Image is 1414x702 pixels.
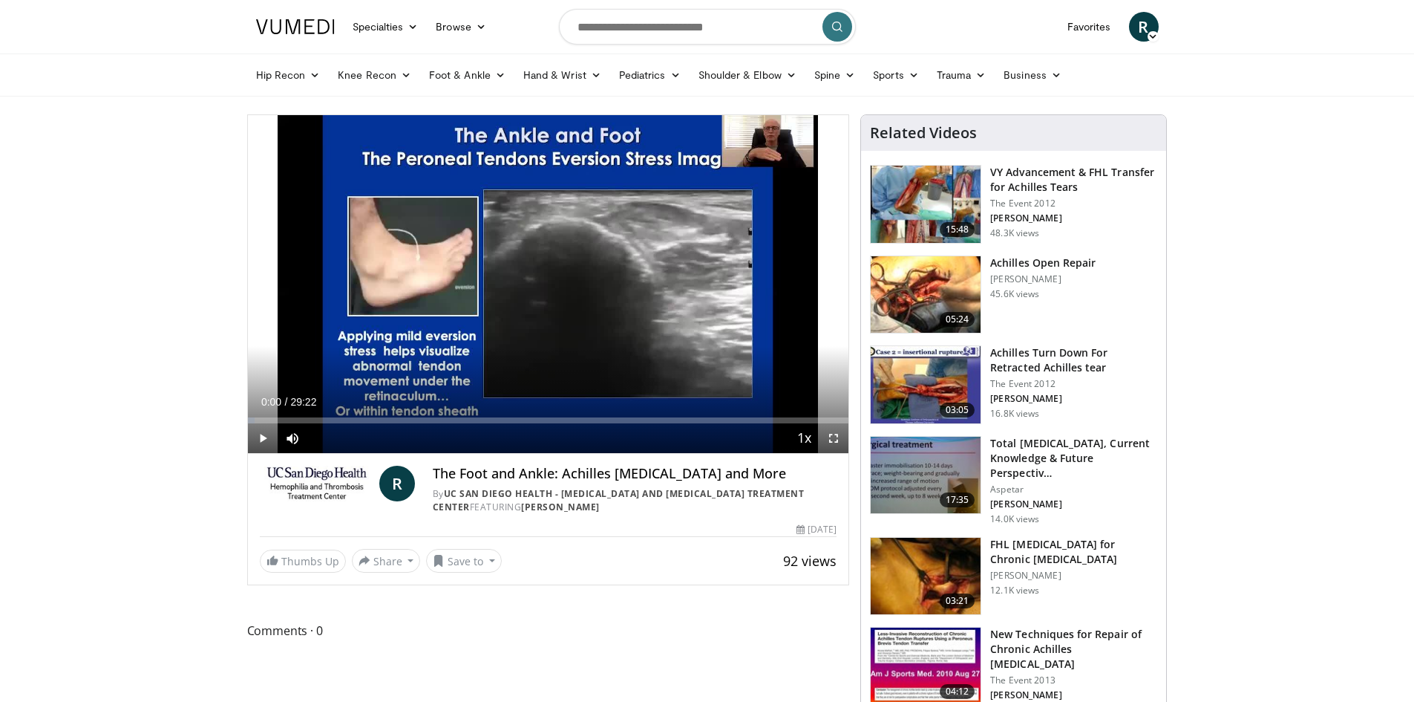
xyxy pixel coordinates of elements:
[990,484,1157,495] p: Aspetar
[260,466,373,501] img: UC San Diego Health - Hemophilia and Thrombosis Treatment Center
[256,19,335,34] img: VuMedi Logo
[783,552,837,570] span: 92 views
[864,60,928,90] a: Sports
[990,165,1157,195] h3: VY Advancement & FHL Transfer for Achilles Tears
[247,621,850,640] span: Comments 0
[559,9,856,45] input: Search topics, interventions
[427,12,495,42] a: Browse
[433,487,805,513] a: UC San Diego Health - [MEDICAL_DATA] and [MEDICAL_DATA] Treatment Center
[995,60,1070,90] a: Business
[990,675,1157,686] p: The Event 2013
[248,417,849,423] div: Progress Bar
[247,60,330,90] a: Hip Recon
[871,256,981,334] img: Achilles_open_repai_100011708_1.jpg.150x105_q85_crop-smart_upscale.jpg
[379,466,415,501] a: R
[433,466,837,482] h4: The Foot and Ankle: Achilles [MEDICAL_DATA] and More
[990,570,1157,582] p: [PERSON_NAME]
[819,423,848,453] button: Fullscreen
[805,60,864,90] a: Spine
[870,345,1157,424] a: 03:05 Achilles Turn Down For Retracted Achilles tear The Event 2012 [PERSON_NAME] 16.8K views
[928,60,995,90] a: Trauma
[940,312,975,327] span: 05:24
[870,436,1157,525] a: 17:35 Total [MEDICAL_DATA], Current Knowledge & Future Perspectiv… Aspetar [PERSON_NAME] 14.0K views
[433,487,837,514] div: By FEATURING
[290,396,316,408] span: 29:22
[990,288,1039,300] p: 45.6K views
[426,549,502,573] button: Save to
[610,60,690,90] a: Pediatrics
[514,60,610,90] a: Hand & Wrist
[261,396,281,408] span: 0:00
[990,378,1157,390] p: The Event 2012
[285,396,288,408] span: /
[990,408,1039,420] p: 16.8K views
[990,345,1157,375] h3: Achilles Turn Down For Retracted Achilles tear
[990,212,1157,224] p: [PERSON_NAME]
[870,256,1157,334] a: 05:24 Achilles Open Repair [PERSON_NAME] 45.6K views
[990,585,1039,597] p: 12.1K views
[690,60,805,90] a: Shoulder & Elbow
[990,198,1157,209] p: The Event 2012
[990,537,1157,567] h3: FHL [MEDICAL_DATA] for Chronic [MEDICAL_DATA]
[260,550,346,573] a: Thumbs Up
[789,423,819,453] button: Playback Rate
[940,493,975,507] span: 17:35
[278,423,307,453] button: Mute
[352,549,421,573] button: Share
[329,60,420,90] a: Knee Recon
[420,60,514,90] a: Foot & Ankle
[990,498,1157,510] p: [PERSON_NAME]
[990,513,1039,525] p: 14.0K views
[940,594,975,608] span: 03:21
[871,538,981,615] img: FHL_tendon_transfer_100011688_1.jpg.150x105_q85_crop-smart_upscale.jpg
[990,627,1157,672] h3: New Techniques for Repair of Chronic Achilles [MEDICAL_DATA]
[870,165,1157,244] a: 15:48 VY Advancement & FHL Transfer for Achilles Tears The Event 2012 [PERSON_NAME] 48.3K views
[521,501,600,513] a: [PERSON_NAME]
[990,273,1096,285] p: [PERSON_NAME]
[990,436,1157,481] h3: Total [MEDICAL_DATA], Current Knowledge & Future Perspectiv…
[870,124,977,142] h4: Related Videos
[871,437,981,514] img: xX2wXF35FJtYfXNX4xMDoxOjBzMTt2bJ_1.150x105_q85_crop-smart_upscale.jpg
[1058,12,1120,42] a: Favorites
[248,115,849,454] video-js: Video Player
[344,12,428,42] a: Specialties
[940,684,975,699] span: 04:12
[990,227,1039,239] p: 48.3K views
[990,393,1157,405] p: [PERSON_NAME]
[940,222,975,237] span: 15:48
[870,537,1157,616] a: 03:21 FHL [MEDICAL_DATA] for Chronic [MEDICAL_DATA] [PERSON_NAME] 12.1K views
[796,523,837,536] div: [DATE]
[248,423,278,453] button: Play
[940,403,975,417] span: 03:05
[871,166,981,243] img: f5016854-7c5d-4d2b-bf8b-0701c028b37d.150x105_q85_crop-smart_upscale.jpg
[990,256,1096,270] h3: Achilles Open Repair
[990,689,1157,701] p: [PERSON_NAME]
[1129,12,1159,42] a: R
[871,346,981,423] img: MGngRNnbuHoiqTJH4xMDoxOmtxOwKG7D_3.150x105_q85_crop-smart_upscale.jpg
